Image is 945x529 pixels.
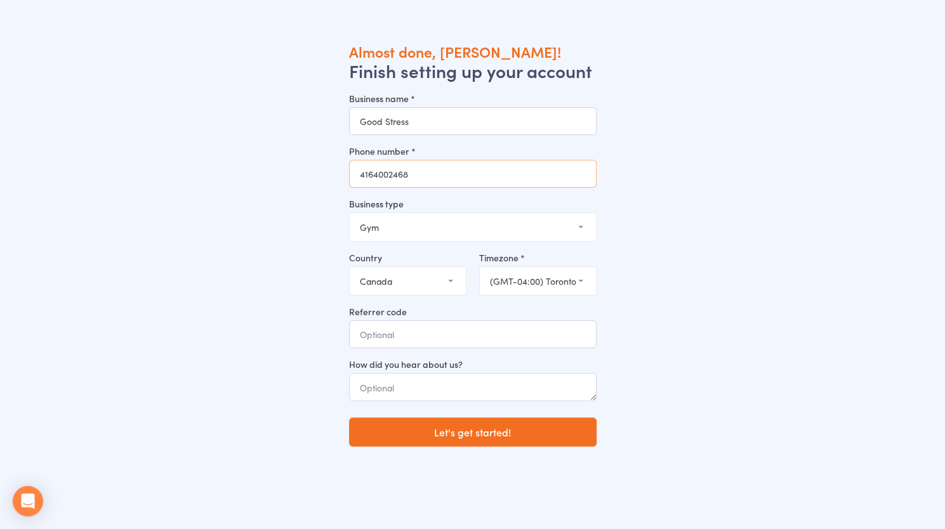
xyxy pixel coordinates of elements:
[349,107,597,135] input: Business name
[479,251,597,264] label: Timezone *
[349,320,597,348] input: Optional
[349,197,597,210] label: Business type
[349,42,597,61] h1: Almost done, [PERSON_NAME]!
[349,61,597,80] h2: Finish setting up your account
[349,160,597,188] input: Phone number
[349,417,597,447] button: Let's get started!
[349,251,466,264] label: Country
[349,92,597,105] label: Business name *
[349,145,597,157] label: Phone number *
[13,486,43,516] div: Open Intercom Messenger
[349,358,597,370] label: How did you hear about us?
[349,305,597,318] label: Referrer code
